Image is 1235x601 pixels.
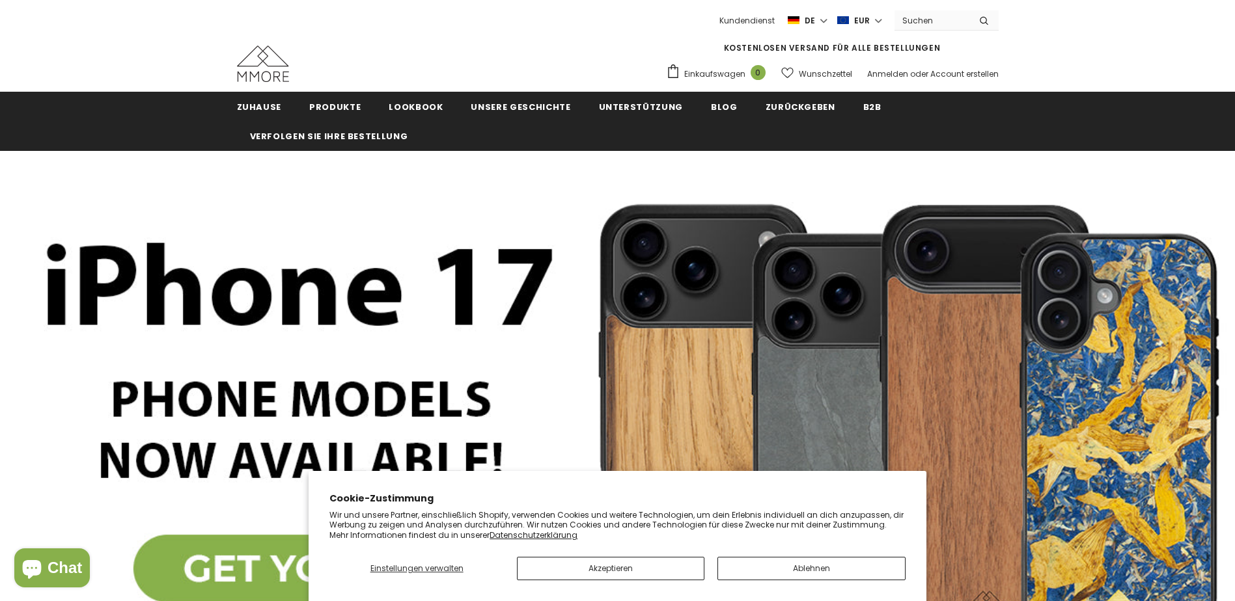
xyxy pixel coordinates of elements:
[250,121,408,150] a: Verfolgen Sie Ihre Bestellung
[370,563,464,574] span: Einstellungen verwalten
[751,65,766,80] span: 0
[666,64,772,83] a: Einkaufswagen 0
[309,101,361,113] span: Produkte
[329,492,906,505] h2: Cookie-Zustimmung
[717,557,905,580] button: Ablehnen
[237,101,282,113] span: Zuhause
[517,557,704,580] button: Akzeptieren
[237,46,289,82] img: MMORE Cases
[766,101,835,113] span: Zurückgeben
[10,548,94,591] inbox-online-store-chat: Onlineshop-Chat von Shopify
[309,92,361,121] a: Produkte
[867,68,908,79] a: Anmelden
[895,11,969,30] input: Search Site
[684,68,745,81] span: Einkaufswagen
[930,68,999,79] a: Account erstellen
[805,14,815,27] span: de
[389,101,443,113] span: Lookbook
[711,101,738,113] span: Blog
[329,557,504,580] button: Einstellungen verwalten
[711,92,738,121] a: Blog
[237,92,282,121] a: Zuhause
[781,62,852,85] a: Wunschzettel
[599,92,683,121] a: Unterstützung
[329,510,906,541] p: Wir und unsere Partner, einschließlich Shopify, verwenden Cookies und weitere Technologien, um de...
[766,92,835,121] a: Zurückgeben
[471,92,570,121] a: Unsere Geschichte
[490,529,577,541] a: Datenschutzerklärung
[250,130,408,142] span: Verfolgen Sie Ihre Bestellung
[471,101,570,113] span: Unsere Geschichte
[854,14,870,27] span: EUR
[863,101,881,113] span: B2B
[910,68,928,79] span: oder
[719,15,775,26] span: Kundendienst
[724,42,941,53] span: KOSTENLOSEN VERSAND FÜR ALLE BESTELLUNGEN
[389,92,443,121] a: Lookbook
[788,15,799,26] img: i-lang-2.png
[863,92,881,121] a: B2B
[599,101,683,113] span: Unterstützung
[799,68,852,81] span: Wunschzettel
